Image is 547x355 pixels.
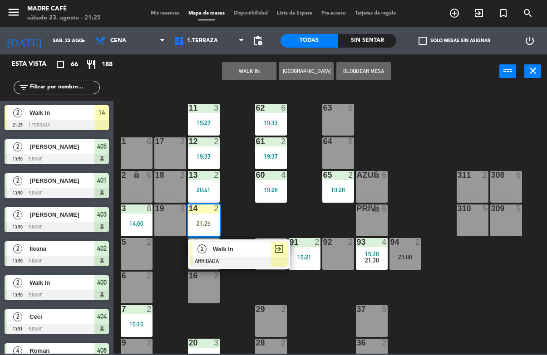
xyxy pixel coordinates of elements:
span: Walk In [30,108,94,117]
span: 2 [13,142,22,151]
i: close [527,65,538,76]
div: 6 [147,137,152,146]
div: 94 [390,238,391,246]
div: Esta vista [5,59,65,70]
span: exit_to_app [274,243,285,254]
div: 2 [315,238,320,246]
span: Mis reservas [146,11,184,16]
span: RESERVAR MESA [442,5,467,21]
div: 4 [281,171,286,179]
div: 63 [323,104,324,112]
div: sábado 23. agosto - 21:25 [27,14,101,23]
div: 5 [483,204,488,213]
span: Walk In [213,244,271,254]
span: pending_actions [252,35,263,46]
button: power_input [499,64,516,78]
div: 18 [155,171,156,179]
div: 20:41 [188,187,220,193]
div: 19:28 [255,187,287,193]
div: 8 [147,204,152,213]
span: 2 [13,210,22,219]
div: 2 [214,137,219,146]
div: 2 [214,238,219,246]
span: BUSCAR [516,5,540,21]
i: lock [373,204,380,212]
span: 66 [71,59,78,70]
div: 6 [281,104,286,112]
div: 23:00 [389,254,421,260]
span: Tarjetas de regalo [350,11,401,16]
span: 405 [97,141,107,152]
span: 2 [13,312,22,321]
div: 19:33 [255,120,287,126]
div: 15:15 [121,321,153,327]
span: 2 [13,244,22,253]
span: Cena [110,38,126,44]
div: 2 [281,238,286,246]
i: power_input [503,65,513,76]
span: Disponibilidad [229,11,272,16]
div: 2 [180,137,186,146]
div: 2 [483,171,488,179]
div: 21:25 [188,220,220,227]
i: turned_in_not [498,8,509,19]
div: 308 [491,171,492,179]
i: arrow_drop_down [78,35,89,46]
div: 5 [382,305,387,313]
div: 15:21 [289,254,320,260]
div: 6 [382,204,387,213]
i: menu [7,5,20,19]
label: Solo mesas sin asignar [419,37,490,45]
div: 2 [281,305,286,313]
div: 6 [382,171,387,179]
div: 2 [348,171,354,179]
div: 19:37 [255,153,287,160]
div: 19 [155,204,156,213]
div: 65 [323,171,324,179]
span: 2 [13,108,22,117]
i: lock [373,171,380,179]
i: exit_to_app [473,8,484,19]
span: Ceci [30,312,94,321]
i: lock [133,171,140,179]
div: 5 [348,137,354,146]
button: Bloquear Mesa [336,62,391,80]
div: 2 [214,171,219,179]
div: Todas [281,34,339,48]
i: search [522,8,533,19]
span: 188 [102,59,113,70]
span: 403 [97,209,107,220]
i: filter_list [18,82,29,93]
span: [PERSON_NAME] [30,142,94,151]
span: 402 [97,243,107,254]
div: 2 [180,204,186,213]
i: power_settings_new [524,35,535,46]
span: 404 [97,311,107,322]
div: 2 [281,137,286,146]
span: Reserva especial [491,5,516,21]
span: 2 [13,278,22,287]
span: Pre-acceso [317,11,350,16]
div: 92 [323,238,324,246]
div: 3 [214,104,219,112]
div: 2 [214,204,219,213]
div: 19:37 [188,153,220,160]
div: 17 [155,137,156,146]
span: Ileana [30,244,94,253]
span: 14 [99,107,105,118]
